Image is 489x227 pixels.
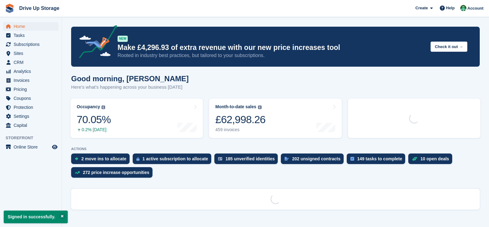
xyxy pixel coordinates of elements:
span: Subscriptions [14,40,51,49]
div: 70.05% [77,113,111,126]
button: Check it out → [431,42,467,52]
div: NEW [118,36,128,42]
a: menu [3,49,58,58]
div: 185 unverified identities [225,156,275,161]
a: Drive Up Storage [17,3,62,13]
a: menu [3,85,58,94]
a: 1 active subscription to allocate [133,154,214,167]
h1: Good morning, [PERSON_NAME] [71,74,189,83]
a: menu [3,121,58,130]
a: menu [3,76,58,85]
div: £62,998.26 [215,113,265,126]
p: Rooted in industry best practices, but tailored to your subscriptions. [118,52,426,59]
p: Signed in successfully. [4,211,68,223]
span: Help [446,5,455,11]
div: Month-to-date sales [215,104,256,109]
span: Capital [14,121,51,130]
div: 0.2% [DATE] [77,127,111,132]
span: Create [415,5,428,11]
img: deal-1b604bf984904fb50ccaf53a9ad4b4a5d6e5aea283cecdc64d6e3604feb123c2.svg [412,157,417,161]
p: Here's what's happening across your business [DATE] [71,84,189,91]
span: Online Store [14,143,51,151]
img: price-adjustments-announcement-icon-8257ccfd72463d97f412b2fc003d46551f7dbcb40ab6d574587a9cd5c0d94... [74,25,117,60]
img: verify_identity-adf6edd0f0f0b5bbfe63781bf79b02c33cf7c696d77639b501bdc392416b5a36.svg [218,157,222,161]
a: 202 unsigned contracts [281,154,346,167]
img: contract_signature_icon-13c848040528278c33f63329250d36e43548de30e8caae1d1a13099fd9432cc5.svg [285,157,289,161]
div: 2 move ins to allocate [81,156,127,161]
img: Camille [460,5,466,11]
a: menu [3,94,58,103]
img: icon-info-grey-7440780725fd019a000dd9b08b2336e03edf1995a4989e88bcd33f0948082b44.svg [258,105,262,109]
span: Protection [14,103,51,112]
a: 185 unverified identities [214,154,281,167]
span: Settings [14,112,51,121]
span: CRM [14,58,51,67]
div: 10 open deals [420,156,449,161]
a: menu [3,112,58,121]
a: menu [3,103,58,112]
div: 149 tasks to complete [357,156,402,161]
img: icon-info-grey-7440780725fd019a000dd9b08b2336e03edf1995a4989e88bcd33f0948082b44.svg [101,105,105,109]
div: 272 price increase opportunities [83,170,149,175]
span: Home [14,22,51,31]
img: price_increase_opportunities-93ffe204e8149a01c8c9dc8f82e8f89637d9d84a8eef4429ea346261dce0b2c0.svg [75,171,80,174]
span: Invoices [14,76,51,85]
a: menu [3,31,58,40]
a: menu [3,67,58,76]
span: Coupons [14,94,51,103]
div: 202 unsigned contracts [292,156,340,161]
p: Make £4,296.93 of extra revenue with our new price increases tool [118,43,426,52]
span: Sites [14,49,51,58]
a: menu [3,40,58,49]
img: task-75834270c22a3079a89374b754ae025e5fb1db73e45f91037f5363f120a921f8.svg [350,157,354,161]
div: 459 invoices [215,127,265,132]
a: Occupancy 70.05% 0.2% [DATE] [71,99,203,138]
a: menu [3,22,58,31]
span: Tasks [14,31,51,40]
a: menu [3,58,58,67]
span: Account [467,5,483,11]
img: move_ins_to_allocate_icon-fdf77a2bb77ea45bf5b3d319d69a93e2d87916cf1d5bf7949dd705db3b84f3ca.svg [75,157,78,161]
div: Occupancy [77,104,100,109]
a: menu [3,143,58,151]
a: 2 move ins to allocate [71,154,133,167]
a: 10 open deals [408,154,455,167]
img: stora-icon-8386f47178a22dfd0bd8f6a31ec36ba5ce8667c1dd55bd0f319d3a0aa187defe.svg [5,4,14,13]
a: Preview store [51,143,58,151]
img: active_subscription_to_allocate_icon-d502201f5373d7db506a760aba3b589e785aa758c864c3986d89f69b8ff3... [136,157,139,161]
a: 272 price increase opportunities [71,167,156,181]
a: 149 tasks to complete [347,154,409,167]
p: ACTIONS [71,147,480,151]
span: Pricing [14,85,51,94]
div: 1 active subscription to allocate [143,156,208,161]
a: Month-to-date sales £62,998.26 459 invoices [209,99,341,138]
span: Analytics [14,67,51,76]
span: Storefront [6,135,62,141]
